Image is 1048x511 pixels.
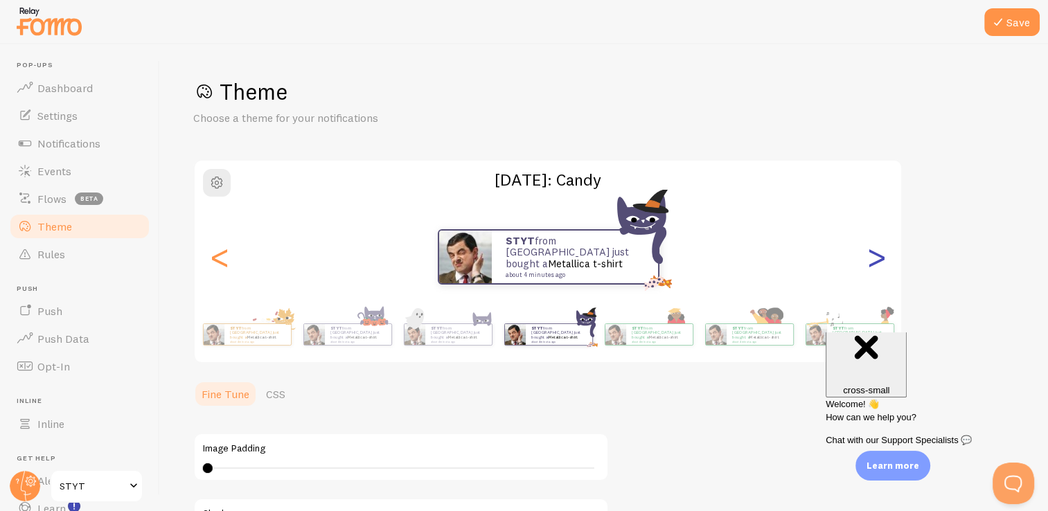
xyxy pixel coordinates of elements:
p: from [GEOGRAPHIC_DATA] just bought a [833,325,888,343]
small: about 4 minutes ago [431,340,485,343]
div: Next slide [868,207,885,307]
strong: STYT [506,234,535,247]
a: STYT [50,469,143,503]
p: from [GEOGRAPHIC_DATA] just bought a [632,325,687,343]
small: about 4 minutes ago [330,340,384,343]
a: CSS [258,380,294,408]
a: Metallica t-shirt [548,334,578,340]
a: Flows beta [8,185,151,213]
span: Rules [37,247,65,261]
span: Dashboard [37,81,93,95]
img: Fomo [203,324,224,345]
a: Rules [8,240,151,268]
a: Theme [8,213,151,240]
span: Inline [37,417,64,431]
span: beta [75,192,103,205]
strong: STYT [833,325,844,331]
h2: [DATE]: Candy [195,169,901,190]
span: Theme [37,219,72,233]
img: Fomo [504,324,525,345]
p: from [GEOGRAPHIC_DATA] just bought a [506,235,644,278]
p: Choose a theme for your notifications [193,110,526,126]
iframe: Help Scout Beacon - Open [993,463,1034,504]
a: Metallica t-shirt [247,334,276,340]
a: Notifications [8,129,151,157]
img: Fomo [303,324,324,345]
a: Push Data [8,325,151,352]
a: Metallica t-shirt [548,257,623,270]
span: Settings [37,109,78,123]
strong: STYT [632,325,643,331]
p: Learn more [867,459,919,472]
a: Fine Tune [193,380,258,408]
a: Push [8,297,151,325]
p: from [GEOGRAPHIC_DATA] just bought a [330,325,386,343]
strong: STYT [732,325,744,331]
span: Push [37,304,62,318]
label: Image Padding [203,442,599,455]
strong: STYT [431,325,443,331]
span: Pop-ups [17,61,151,70]
small: about 4 minutes ago [732,340,786,343]
span: Get Help [17,454,151,463]
a: Metallica t-shirt [347,334,377,340]
span: Inline [17,397,151,406]
p: from [GEOGRAPHIC_DATA] just bought a [431,325,486,343]
h1: Theme [193,78,1015,106]
span: STYT [60,478,125,494]
img: Fomo [439,231,492,283]
p: from [GEOGRAPHIC_DATA] just bought a [230,325,285,343]
a: Metallica t-shirt [749,334,779,340]
img: Fomo [705,324,726,345]
img: Fomo [806,324,826,345]
small: about 4 minutes ago [230,340,284,343]
div: Previous slide [211,207,228,307]
a: Metallica t-shirt [648,334,678,340]
span: Push [17,285,151,294]
p: from [GEOGRAPHIC_DATA] just bought a [531,325,587,343]
div: Learn more [855,451,930,481]
small: about 4 minutes ago [531,340,585,343]
span: Opt-In [37,359,70,373]
strong: STYT [230,325,242,331]
iframe: Help Scout Beacon - Messages and Notifications [819,332,1042,463]
a: Inline [8,410,151,438]
a: Events [8,157,151,185]
img: Fomo [404,324,425,345]
small: about 4 minutes ago [632,340,686,343]
small: about 4 minutes ago [506,271,640,278]
a: Opt-In [8,352,151,380]
span: Flows [37,192,66,206]
a: Dashboard [8,74,151,102]
a: Settings [8,102,151,129]
strong: STYT [531,325,543,331]
span: Events [37,164,71,178]
strong: STYT [330,325,342,331]
a: Alerts [8,467,151,494]
span: Push Data [37,332,89,346]
p: from [GEOGRAPHIC_DATA] just bought a [732,325,788,343]
a: Metallica t-shirt [447,334,477,340]
img: Fomo [605,324,625,345]
img: fomo-relay-logo-orange.svg [15,3,84,39]
span: Notifications [37,136,100,150]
